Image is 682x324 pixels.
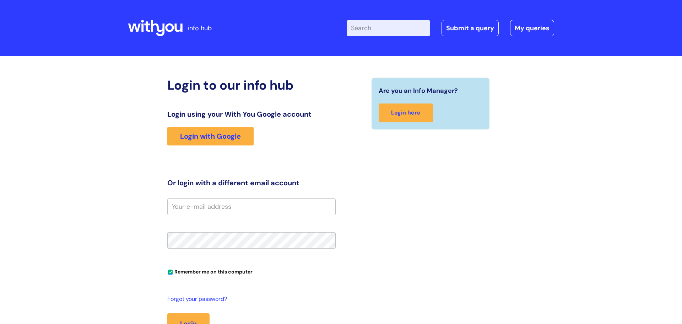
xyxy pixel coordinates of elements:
input: Search [347,20,430,36]
a: My queries [510,20,554,36]
p: info hub [188,22,212,34]
a: Login with Google [167,127,254,145]
h3: Login using your With You Google account [167,110,336,118]
div: You can uncheck this option if you're logging in from a shared device [167,266,336,277]
input: Your e-mail address [167,198,336,215]
h2: Login to our info hub [167,78,336,93]
a: Forgot your password? [167,294,332,304]
h3: Or login with a different email account [167,179,336,187]
a: Login here [379,103,433,122]
label: Remember me on this computer [167,267,253,275]
span: Are you an Info Manager? [379,85,458,96]
a: Submit a query [442,20,499,36]
input: Remember me on this computer [168,270,173,275]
